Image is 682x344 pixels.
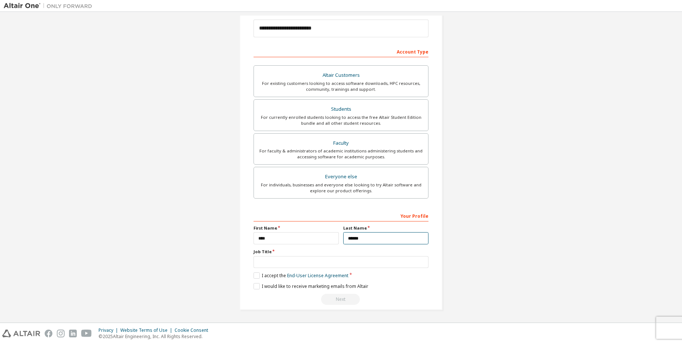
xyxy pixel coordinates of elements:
[120,327,175,333] div: Website Terms of Use
[258,70,424,80] div: Altair Customers
[258,138,424,148] div: Faculty
[258,114,424,126] div: For currently enrolled students looking to access the free Altair Student Edition bundle and all ...
[254,249,428,255] label: Job Title
[258,80,424,92] div: For existing customers looking to access software downloads, HPC resources, community, trainings ...
[254,283,368,289] label: I would like to receive marketing emails from Altair
[254,294,428,305] div: Read and acccept EULA to continue
[287,272,348,279] a: End-User License Agreement
[258,148,424,160] div: For faculty & administrators of academic institutions administering students and accessing softwa...
[57,330,65,337] img: instagram.svg
[4,2,96,10] img: Altair One
[258,182,424,194] div: For individuals, businesses and everyone else looking to try Altair software and explore our prod...
[343,225,428,231] label: Last Name
[254,272,348,279] label: I accept the
[69,330,77,337] img: linkedin.svg
[258,172,424,182] div: Everyone else
[254,225,339,231] label: First Name
[99,333,213,340] p: © 2025 Altair Engineering, Inc. All Rights Reserved.
[254,45,428,57] div: Account Type
[2,330,40,337] img: altair_logo.svg
[99,327,120,333] div: Privacy
[175,327,213,333] div: Cookie Consent
[81,330,92,337] img: youtube.svg
[254,210,428,221] div: Your Profile
[258,104,424,114] div: Students
[45,330,52,337] img: facebook.svg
